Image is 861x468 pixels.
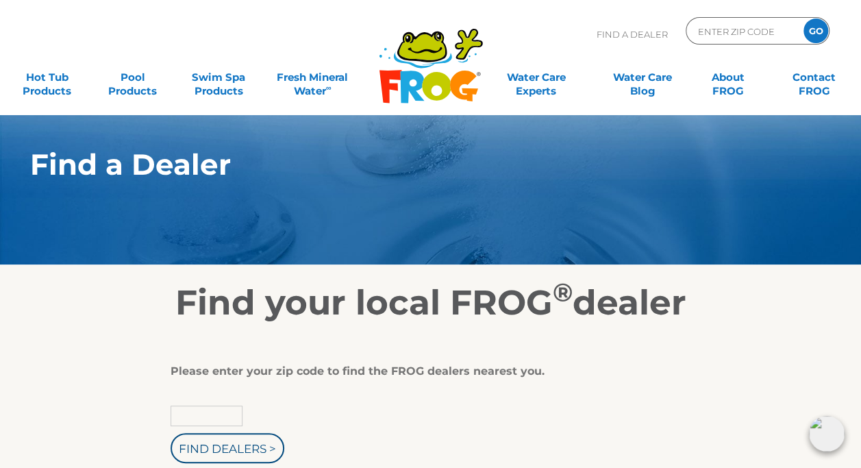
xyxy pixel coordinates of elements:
[809,416,845,452] img: openIcon
[781,64,847,91] a: ContactFROG
[482,64,590,91] a: Water CareExperts
[14,64,80,91] a: Hot TubProducts
[99,64,166,91] a: PoolProducts
[326,83,332,93] sup: ∞
[10,282,852,323] h2: Find your local FROG dealer
[30,148,768,181] h1: Find a Dealer
[597,17,668,51] p: Find A Dealer
[553,277,573,308] sup: ®
[185,64,251,91] a: Swim SpaProducts
[695,64,761,91] a: AboutFROG
[803,19,828,43] input: GO
[609,64,675,91] a: Water CareBlog
[697,21,789,41] input: Zip Code Form
[171,433,284,463] input: Find Dealers >
[171,365,681,378] div: Please enter your zip code to find the FROG dealers nearest you.
[271,64,355,91] a: Fresh MineralWater∞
